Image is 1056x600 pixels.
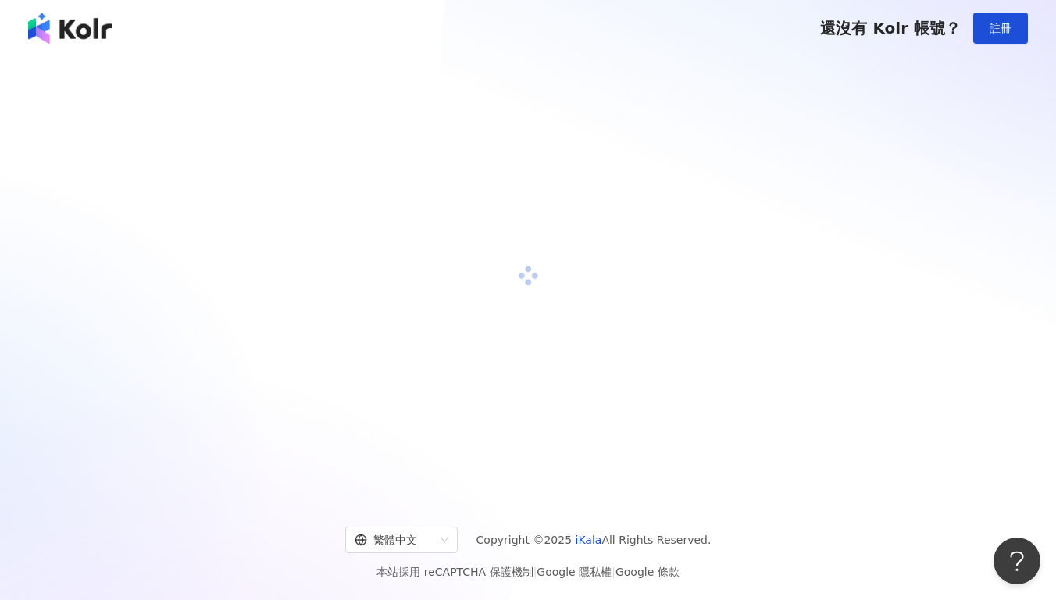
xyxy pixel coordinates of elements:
img: logo [28,12,112,44]
a: iKala [576,534,602,546]
span: 本站採用 reCAPTCHA 保護機制 [376,562,679,581]
span: | [612,566,615,578]
a: Google 條款 [615,566,680,578]
span: | [533,566,537,578]
button: 註冊 [973,12,1028,44]
span: Copyright © 2025 All Rights Reserved. [476,530,712,549]
span: 註冊 [990,22,1011,34]
iframe: Help Scout Beacon - Open [994,537,1040,584]
a: Google 隱私權 [537,566,612,578]
span: 還沒有 Kolr 帳號？ [820,19,961,37]
div: 繁體中文 [355,527,434,552]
